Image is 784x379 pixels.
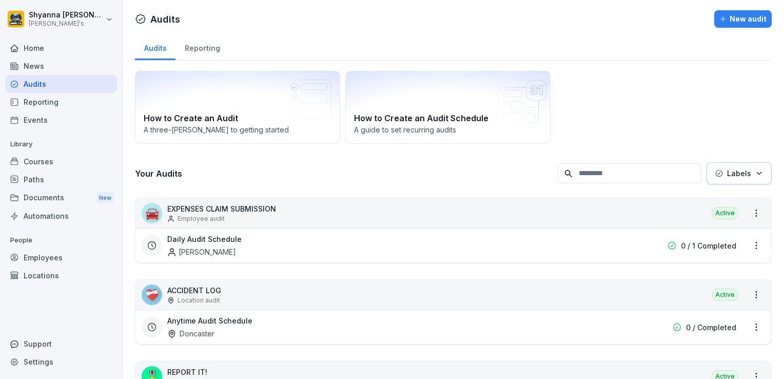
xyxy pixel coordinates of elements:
[719,13,767,25] div: New audit
[178,214,225,223] p: Employee audit
[178,296,220,305] p: Location audit
[135,34,175,60] a: Audits
[354,124,542,135] p: A guide to set recurring audits
[175,34,229,60] a: Reporting
[5,153,117,170] a: Courses
[96,192,114,204] div: New
[142,203,162,223] div: 🚘
[167,247,236,257] div: [PERSON_NAME]
[167,285,221,296] p: ACCIDENT LOG
[167,203,276,214] p: EXPENSES CLAIM SUBMISSION
[5,232,117,249] p: People
[167,315,252,326] h3: Anytime Audit Schedule
[144,124,331,135] p: A three-[PERSON_NAME] to getting started
[150,12,180,26] h1: Audits
[167,234,242,244] h3: Daily Audit Schedule
[5,170,117,188] a: Paths
[712,207,738,219] div: Active
[714,10,772,28] button: New audit
[354,112,542,124] h2: How to Create an Audit Schedule
[5,353,117,371] a: Settings
[5,335,117,353] div: Support
[167,328,214,339] div: Doncaster
[135,168,553,179] h3: Your Audits
[686,322,736,333] p: 0 / Completed
[712,289,738,301] div: Active
[5,93,117,111] a: Reporting
[5,188,117,207] div: Documents
[167,367,220,377] p: REPORT IT!
[135,71,340,144] a: How to Create an AuditA three-[PERSON_NAME] to getting started
[5,111,117,129] a: Events
[727,168,751,179] p: Labels
[144,112,331,124] h2: How to Create an Audit
[5,75,117,93] a: Audits
[29,11,104,20] p: Shyanna [PERSON_NAME]
[5,39,117,57] a: Home
[5,207,117,225] a: Automations
[29,20,104,27] p: [PERSON_NAME]'s
[142,285,162,305] div: ❤️‍🩹
[5,136,117,153] p: Library
[5,188,117,207] a: DocumentsNew
[5,267,117,285] a: Locations
[681,240,736,251] p: 0 / 1 Completed
[345,71,551,144] a: How to Create an Audit ScheduleA guide to set recurring audits
[707,162,772,184] button: Labels
[5,57,117,75] a: News
[5,249,117,267] a: Employees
